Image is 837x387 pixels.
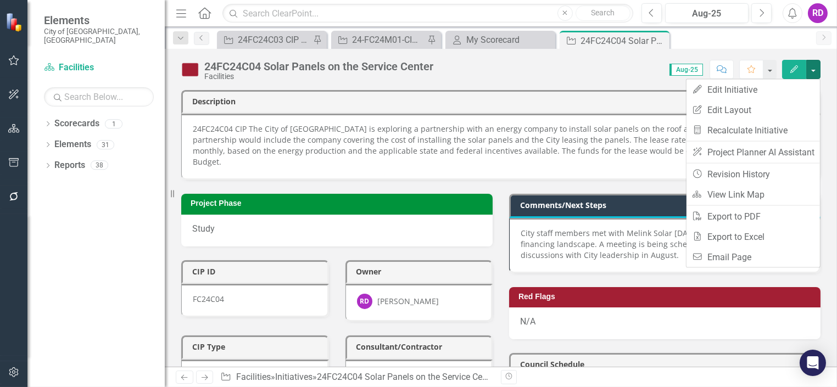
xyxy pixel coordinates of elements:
button: Search [576,5,630,21]
div: 24FC24C04 Solar Panels on the Service Center [581,34,667,48]
div: 31 [97,140,114,149]
a: Facilities [236,372,271,382]
div: 24FC24C04 Solar Panels on the Service Center [204,60,433,72]
div: Aug-25 [669,7,745,20]
h3: Consultant/Contractor [356,343,486,351]
div: RD [357,294,372,309]
div: 24FC24C03 CIP Solar Covered Parking [238,33,310,47]
p: City staff members met with Melink Solar [DATE] to discuss the current financing landscape. A mee... [521,228,808,261]
h3: Description [192,97,813,105]
span: FC24C04 [193,294,224,304]
a: Edit Layout [687,100,820,120]
h3: Council Schedule [520,360,813,368]
img: Off Target [181,61,199,78]
div: 24-FC24M01-CIP DCRC AAON RTU Updates [352,33,425,47]
input: Search ClearPoint... [222,4,633,23]
a: Scorecards [54,117,99,130]
a: View Link Map [687,184,820,205]
button: RD [808,3,828,23]
h3: CIP ID [192,267,322,276]
a: Revision History [687,164,820,184]
div: Open Intercom Messenger [800,350,826,376]
h3: CIP Type [192,343,322,351]
a: Export to PDF [687,206,820,227]
span: Elements [44,14,154,27]
button: Aug-25 [665,3,749,23]
small: City of [GEOGRAPHIC_DATA], [GEOGRAPHIC_DATA] [44,27,154,45]
div: 1 [105,119,122,128]
h3: Red Flags [518,293,815,301]
a: 24FC24C03 CIP Solar Covered Parking [220,33,310,47]
a: Edit Initiative [687,80,820,100]
a: Project Planner AI Assistant [687,142,820,162]
div: [PERSON_NAME] [378,296,439,307]
a: 24-FC24M01-CIP DCRC AAON RTU Updates [334,33,425,47]
a: Reports [54,159,85,172]
p: 24FC24C04 CIP The City of [GEOGRAPHIC_DATA] is exploring a partnership with an energy company to ... [193,124,808,167]
span: Search [591,8,615,17]
h3: Project Phase [191,199,487,207]
span: Study [192,223,215,234]
div: My Scorecard [466,33,553,47]
div: 24FC24C04 Solar Panels on the Service Center [317,372,497,382]
img: ClearPoint Strategy [5,13,25,32]
span: Aug-25 [669,64,703,76]
div: » » [220,371,493,384]
div: 38 [91,161,108,170]
a: My Scorecard [448,33,553,47]
a: Export to Excel [687,227,820,247]
a: Facilities [44,61,154,74]
h3: Comments/Next Steps [520,201,729,209]
h3: Owner [356,267,486,276]
div: Facilities [204,72,433,81]
input: Search Below... [44,87,154,106]
a: Initiatives [275,372,313,382]
a: Recalculate Initiative [687,120,820,141]
a: Elements [54,138,91,151]
a: Email Page [687,247,820,267]
p: N/A [520,316,810,328]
